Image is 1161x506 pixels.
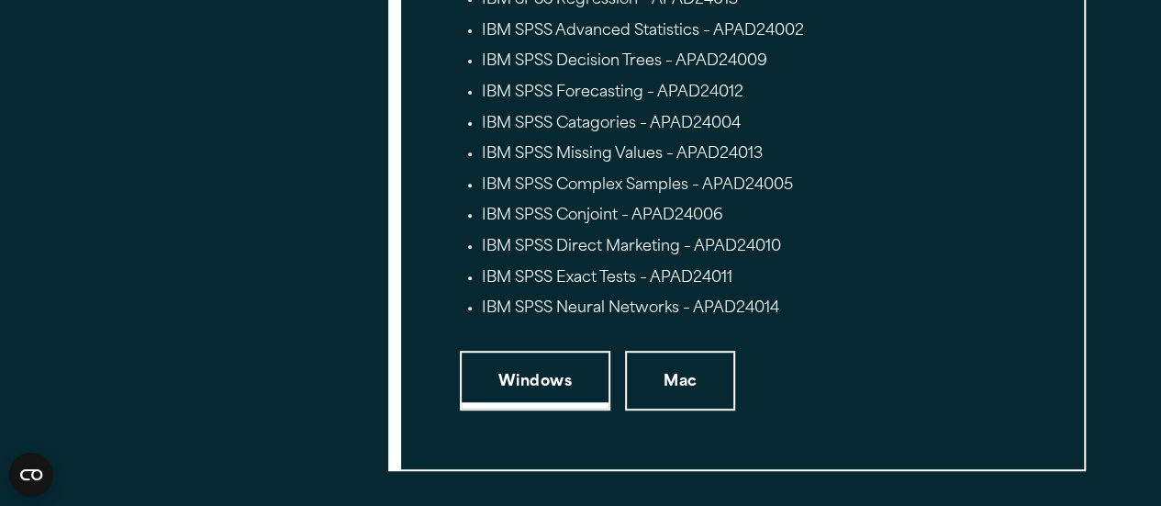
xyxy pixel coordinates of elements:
li: IBM SPSS Advanced Statistics – APAD24002 [482,20,1025,44]
li: IBM SPSS Direct Marketing – APAD24010 [482,236,1025,260]
button: Open CMP widget [9,453,53,497]
li: IBM SPSS Conjoint – APAD24006 [482,205,1025,229]
li: IBM SPSS Catagories – APAD24004 [482,113,1025,137]
li: IBM SPSS Forecasting – APAD24012 [482,82,1025,106]
li: IBM SPSS Missing Values – APAD24013 [482,143,1025,167]
li: IBM SPSS Decision Trees – APAD24009 [482,51,1025,74]
a: Windows [460,351,610,411]
li: IBM SPSS Neural Networks – APAD24014 [482,298,1025,321]
li: IBM SPSS Complex Samples – APAD24005 [482,174,1025,198]
a: Mac [625,351,735,411]
li: IBM SPSS Exact Tests – APAD24011 [482,267,1025,291]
